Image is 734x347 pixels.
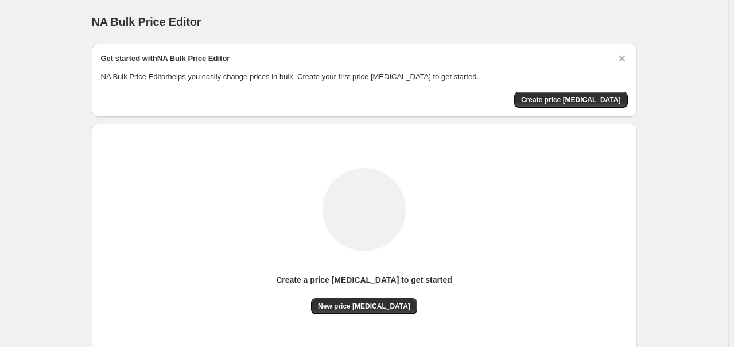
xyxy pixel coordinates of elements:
span: NA Bulk Price Editor [92,15,201,28]
button: Create price change job [514,92,628,108]
span: Create price [MEDICAL_DATA] [521,95,621,104]
button: Dismiss card [616,53,628,64]
h2: Get started with NA Bulk Price Editor [101,53,230,64]
button: New price [MEDICAL_DATA] [311,298,417,314]
span: New price [MEDICAL_DATA] [318,302,410,311]
p: Create a price [MEDICAL_DATA] to get started [276,274,452,286]
p: NA Bulk Price Editor helps you easily change prices in bulk. Create your first price [MEDICAL_DAT... [101,71,628,83]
